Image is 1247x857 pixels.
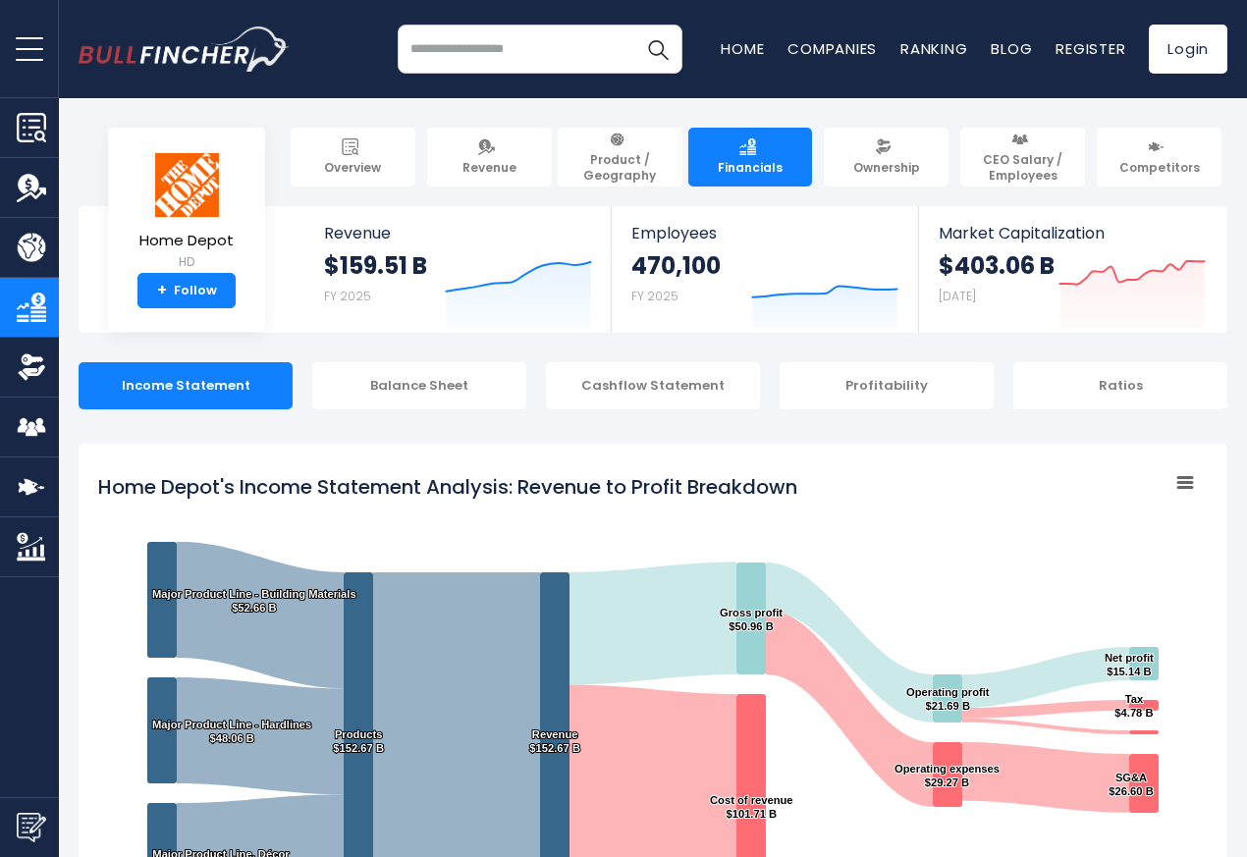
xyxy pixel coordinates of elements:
[462,160,516,176] span: Revenue
[79,362,293,409] div: Income Statement
[720,607,783,632] text: Gross profit $50.96 B
[939,224,1206,242] span: Market Capitalization
[1149,25,1227,74] a: Login
[780,362,994,409] div: Profitability
[718,160,783,176] span: Financials
[137,273,236,308] a: +Follow
[895,763,1000,788] text: Operating expenses $29.27 B
[324,224,592,242] span: Revenue
[98,473,797,501] tspan: Home Depot's Income Statement Analysis: Revenue to Profit Breakdown
[324,250,427,281] strong: $159.51 B
[710,794,793,820] text: Cost of revenue $101.71 B
[824,128,949,187] a: Ownership
[17,352,46,382] img: Ownership
[1114,693,1153,719] text: Tax $4.78 B
[991,38,1032,59] a: Blog
[631,224,897,242] span: Employees
[688,128,813,187] a: Financials
[333,728,384,754] text: Products $152.67 B
[79,27,290,72] a: Go to homepage
[291,128,415,187] a: Overview
[138,151,235,274] a: Home Depot HD
[529,728,580,754] text: Revenue $152.67 B
[304,206,612,333] a: Revenue $159.51 B FY 2025
[567,152,674,183] span: Product / Geography
[1056,38,1125,59] a: Register
[79,27,290,72] img: bullfincher logo
[157,282,167,299] strong: +
[633,25,682,74] button: Search
[853,160,920,176] span: Ownership
[919,206,1225,333] a: Market Capitalization $403.06 B [DATE]
[546,362,760,409] div: Cashflow Statement
[152,719,311,744] text: Major Product Line - Hardlines $48.06 B
[906,686,990,712] text: Operating profit $21.69 B
[612,206,917,333] a: Employees 470,100 FY 2025
[787,38,877,59] a: Companies
[152,588,356,614] text: Major Product Line - Building Materials $52.66 B
[1105,652,1154,677] text: Net profit $15.14 B
[939,250,1055,281] strong: $403.06 B
[900,38,967,59] a: Ranking
[312,362,526,409] div: Balance Sheet
[1097,128,1221,187] a: Competitors
[721,38,764,59] a: Home
[631,250,721,281] strong: 470,100
[139,233,234,249] span: Home Depot
[139,253,234,271] small: HD
[427,128,552,187] a: Revenue
[969,152,1076,183] span: CEO Salary / Employees
[1013,362,1227,409] div: Ratios
[324,288,371,304] small: FY 2025
[631,288,678,304] small: FY 2025
[558,128,682,187] a: Product / Geography
[1109,772,1153,797] text: SG&A $26.60 B
[960,128,1085,187] a: CEO Salary / Employees
[939,288,976,304] small: [DATE]
[324,160,381,176] span: Overview
[1119,160,1200,176] span: Competitors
